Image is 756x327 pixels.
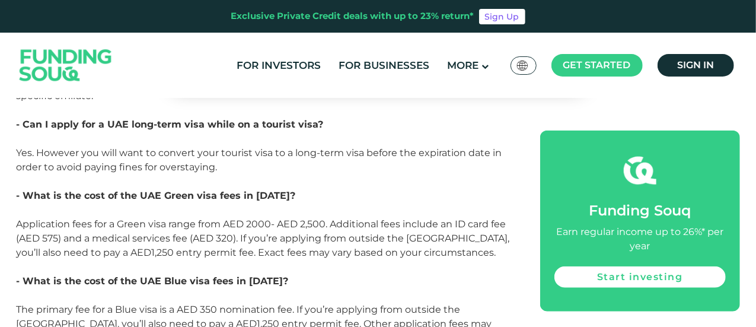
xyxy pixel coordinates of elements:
[17,147,502,173] span: Yes. However you will want to convert your tourist visa to a long-term visa before the expiration...
[554,225,725,253] div: Earn regular income up to 26%* per year
[624,154,656,187] img: fsicon
[554,266,725,288] a: Start investing
[234,56,324,75] a: For Investors
[517,61,528,71] img: SA Flag
[17,119,324,130] span: - Can I apply for a UAE long-term visa while on a tourist visa?
[479,9,525,24] a: Sign Up
[8,36,124,96] img: Logo
[336,56,432,75] a: For Businesses
[658,54,734,77] a: Sign in
[447,59,479,71] span: More
[17,218,510,258] span: Application fees for a Green visa range from AED 2000- AED 2,500. Additional fees include an ID c...
[17,275,289,287] span: - What is the cost of the UAE Blue visa fees in [DATE]?
[677,59,714,71] span: Sign in
[589,202,691,219] span: Funding Souq
[563,59,631,71] span: Get started
[17,190,296,201] span: - What is the cost of the UAE Green visa fees in [DATE]?
[231,9,474,23] div: Exclusive Private Credit deals with up to 23% return*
